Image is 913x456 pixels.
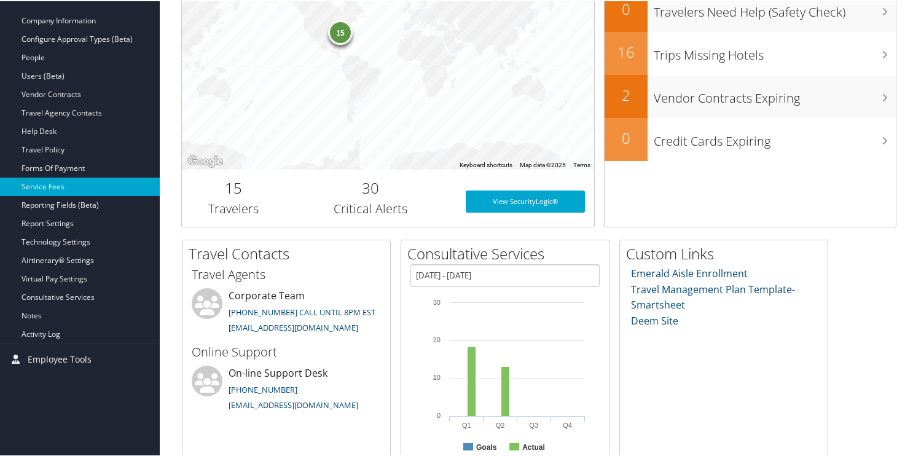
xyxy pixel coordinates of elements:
a: [EMAIL_ADDRESS][DOMAIN_NAME] [229,321,358,332]
h3: Trips Missing Hotels [654,39,896,63]
a: Terms (opens in new tab) [573,160,590,167]
h2: Travel Contacts [189,242,390,263]
h3: Credit Cards Expiring [654,125,896,149]
h2: Custom Links [626,242,828,263]
h3: Critical Alerts [294,199,447,216]
tspan: 10 [433,372,441,380]
text: Q3 [530,420,539,428]
h3: Vendor Contracts Expiring [654,82,896,106]
h3: Travel Agents [192,265,381,282]
a: 0Credit Cards Expiring [605,117,896,160]
span: Employee Tools [28,343,92,374]
h3: Online Support [192,342,381,360]
tspan: 0 [437,411,441,418]
li: On-line Support Desk [186,364,387,415]
h2: 30 [294,176,447,197]
text: Actual [522,442,545,450]
a: Deem Site [631,313,678,326]
h2: 0 [605,127,648,147]
text: Q1 [462,420,471,428]
span: Map data ©2025 [520,160,566,167]
a: [PHONE_NUMBER] [229,383,297,394]
text: Goals [476,442,497,450]
tspan: 20 [433,335,441,342]
a: [EMAIL_ADDRESS][DOMAIN_NAME] [229,398,358,409]
a: Open this area in Google Maps (opens a new window) [185,152,225,168]
h2: 2 [605,84,648,104]
div: 15 [328,19,353,44]
h2: 15 [191,176,276,197]
tspan: 30 [433,297,441,305]
a: View SecurityLogic® [466,189,585,211]
h2: 16 [605,41,648,61]
a: 16Trips Missing Hotels [605,31,896,74]
text: Q4 [563,420,572,428]
a: [PHONE_NUMBER] CALL UNTIL 8PM EST [229,305,375,316]
a: Travel Management Plan Template- Smartsheet [631,281,795,311]
text: Q2 [496,420,505,428]
h2: Consultative Services [407,242,609,263]
a: Emerald Aisle Enrollment [631,265,748,279]
h3: Travelers [191,199,276,216]
li: Corporate Team [186,287,387,337]
img: Google [185,152,225,168]
a: 2Vendor Contracts Expiring [605,74,896,117]
button: Keyboard shortcuts [460,160,512,168]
